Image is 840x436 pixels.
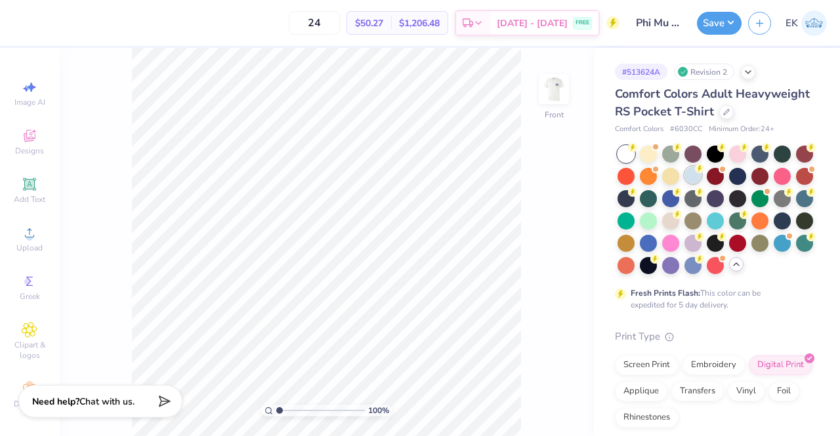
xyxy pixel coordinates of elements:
[15,146,44,156] span: Designs
[697,12,742,35] button: Save
[541,76,567,102] img: Front
[615,355,679,375] div: Screen Print
[615,64,667,80] div: # 513624A
[615,382,667,401] div: Applique
[670,124,702,135] span: # 6030CC
[728,382,765,401] div: Vinyl
[615,86,810,119] span: Comfort Colors Adult Heavyweight RS Pocket T-Shirt
[671,382,724,401] div: Transfers
[615,124,663,135] span: Comfort Colors
[631,287,792,311] div: This color can be expedited for 5 day delivery.
[576,18,589,28] span: FREE
[631,288,700,298] strong: Fresh Prints Flash:
[786,16,798,31] span: EK
[749,355,812,375] div: Digital Print
[368,405,389,416] span: 100 %
[709,124,774,135] span: Minimum Order: 24 +
[768,382,799,401] div: Foil
[7,340,52,361] span: Clipart & logos
[79,395,135,408] span: Chat with us.
[14,399,45,409] span: Decorate
[399,16,440,30] span: $1,206.48
[16,243,43,253] span: Upload
[14,194,45,205] span: Add Text
[14,97,45,108] span: Image AI
[615,329,814,344] div: Print Type
[801,10,827,36] img: Emma Kelley
[20,291,40,302] span: Greek
[32,395,79,408] strong: Need help?
[289,11,340,35] input: – –
[355,16,383,30] span: $50.27
[497,16,568,30] span: [DATE] - [DATE]
[626,10,690,36] input: Untitled Design
[786,10,827,36] a: EK
[615,408,679,427] div: Rhinestones
[545,109,564,121] div: Front
[682,355,745,375] div: Embroidery
[674,64,734,80] div: Revision 2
